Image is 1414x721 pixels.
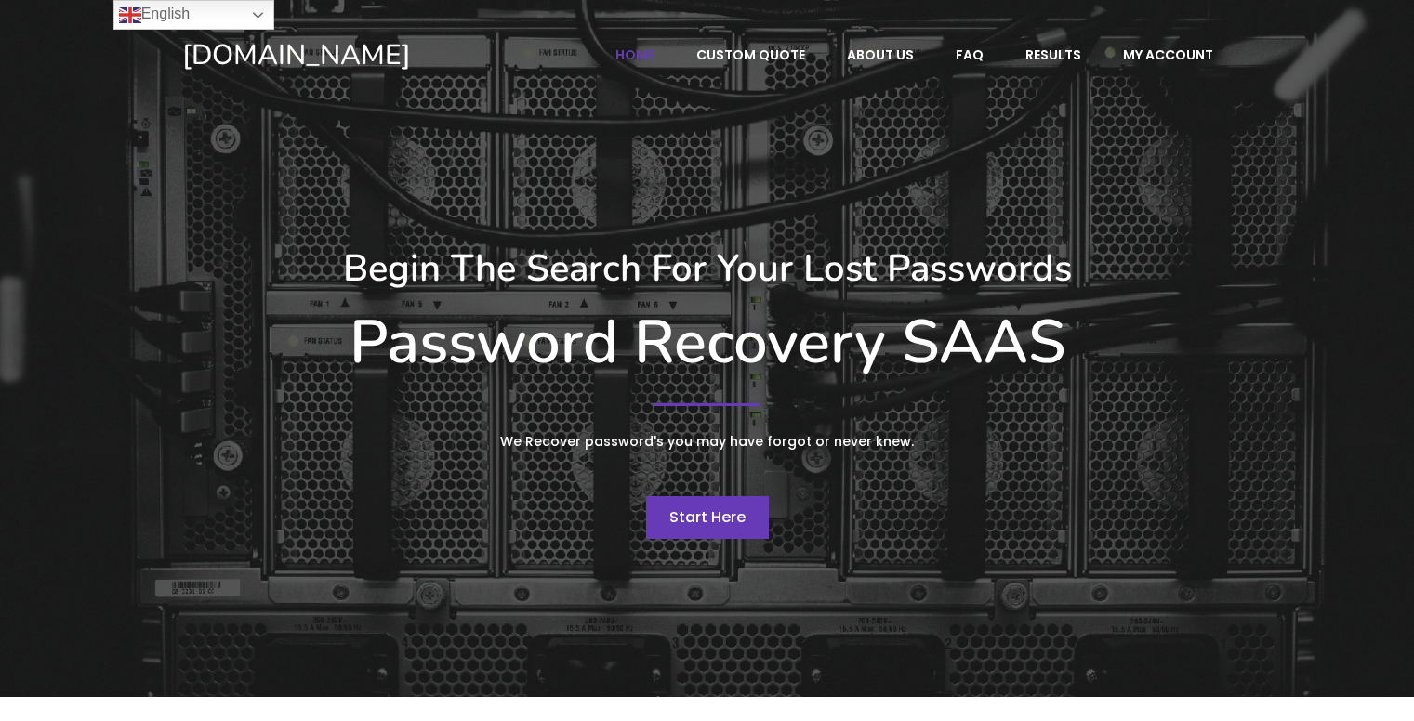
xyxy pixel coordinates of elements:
a: My account [1103,37,1233,72]
a: [DOMAIN_NAME] [182,37,538,73]
h3: Begin The Search For Your Lost Passwords [182,246,1233,291]
a: FAQ [936,37,1003,72]
span: Results [1025,46,1081,63]
span: About Us [847,46,914,63]
a: Home [596,37,674,72]
p: We Recover password's you may have forgot or never knew. [359,430,1056,453]
span: My account [1123,46,1213,63]
img: en [119,4,141,26]
a: Results [1006,37,1101,72]
span: FAQ [956,46,984,63]
h1: Password Recovery SAAS [182,307,1233,379]
span: Start Here [669,506,746,528]
a: Start Here [646,496,769,539]
span: Custom Quote [696,46,805,63]
a: About Us [827,37,933,72]
a: Custom Quote [677,37,825,72]
span: Home [615,46,654,63]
